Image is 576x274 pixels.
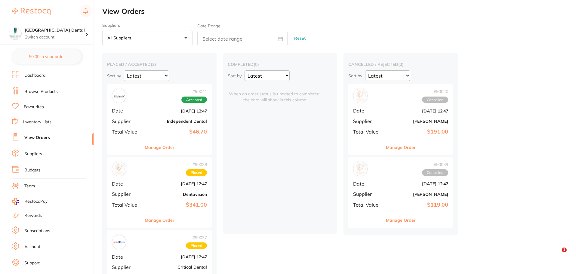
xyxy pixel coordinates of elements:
[147,192,207,197] b: Dentavision
[145,140,174,155] button: Manage Order
[348,73,362,79] p: Sort by
[386,213,416,227] button: Manage Order
[388,119,448,124] b: [PERSON_NAME]
[228,62,332,67] h2: completed ( 0 )
[24,72,45,79] a: Dashboard
[197,23,220,28] label: Date Range
[355,90,366,102] img: Adam Dental
[112,202,142,208] span: Total Value
[24,213,42,219] a: Rewards
[112,181,142,186] span: Date
[112,108,142,113] span: Date
[12,198,48,205] a: RestocqPay
[112,264,142,270] span: Supplier
[24,199,48,205] span: RestocqPay
[388,181,448,186] b: [DATE] 12:47
[113,90,125,102] img: Independent Dental
[186,169,207,176] span: Placed
[147,181,207,186] b: [DATE] 12:47
[353,119,383,124] span: Supplier
[186,242,207,249] span: Placed
[12,8,51,15] img: Restocq Logo
[112,129,142,134] span: Total Value
[112,191,142,197] span: Supplier
[422,169,448,176] span: Cancelled
[353,108,383,113] span: Date
[107,157,212,228] div: Dentavision#90038PlacedDate[DATE] 12:47SupplierDentavisionTotal Value$341.00Manage Order
[112,254,142,260] span: Date
[353,202,383,208] span: Total Value
[113,163,125,175] img: Dentavision
[228,84,322,103] span: When an order status is updated to completed, the card will show in this column
[24,89,58,95] a: Browse Products
[228,73,242,79] p: Sort by
[422,162,448,167] span: # 90039
[112,119,142,124] span: Supplier
[355,163,366,175] img: Henry Schein Halas
[24,183,35,189] a: Team
[348,62,453,67] h2: cancelled / rejected ( 2 )
[145,213,174,227] button: Manage Order
[388,202,448,208] b: $119.00
[147,202,207,208] b: $341.00
[353,181,383,186] span: Date
[12,5,51,18] a: Restocq Logo
[147,129,207,135] b: $46.70
[23,119,51,125] a: Inventory Lists
[107,73,121,79] p: Sort by
[147,254,207,259] b: [DATE] 12:47
[186,235,207,240] span: # 90037
[102,7,576,16] h2: View Orders
[12,198,19,205] img: RestocqPay
[388,192,448,197] b: [PERSON_NAME]
[24,167,41,173] a: Budgets
[9,28,21,40] img: Capalaba Park Dental
[113,236,125,248] img: Critical Dental
[550,248,564,262] iframe: Intercom live chat
[107,62,212,67] h2: placed / accepted ( 3 )
[24,260,40,266] a: Support
[386,140,416,155] button: Manage Order
[24,228,50,234] a: Subscriptions
[292,30,307,46] button: Reset
[197,31,288,46] input: Select date range
[24,104,44,110] a: Favourites
[147,109,207,113] b: [DATE] 12:47
[147,265,207,269] b: Critical Dental
[24,135,50,141] a: View Orders
[25,34,85,40] p: Switch account
[353,191,383,197] span: Supplier
[24,151,42,157] a: Suppliers
[25,27,85,33] h4: Capalaba Park Dental
[102,30,193,46] button: All suppliers
[186,162,207,167] span: # 90038
[181,89,207,94] span: # 90041
[24,244,40,250] a: Account
[147,119,207,124] b: Independent Dental
[562,248,567,252] span: 1
[12,49,82,64] button: $0.00 in your order
[107,84,212,155] div: Independent Dental#90041AcceptedDate[DATE] 12:47SupplierIndependent DentalTotal Value$46.70Manage...
[388,109,448,113] b: [DATE] 12:47
[388,129,448,135] b: $191.00
[107,35,134,41] p: All suppliers
[422,97,448,103] span: Cancelled
[422,89,448,94] span: # 90040
[353,129,383,134] span: Total Value
[181,97,207,103] span: Accepted
[102,23,193,28] label: Suppliers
